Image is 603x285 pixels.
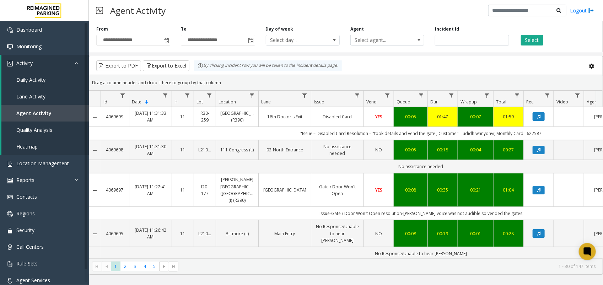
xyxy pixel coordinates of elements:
span: Lane Activity [16,93,45,100]
span: NO [376,147,382,153]
span: Go to the last page [171,264,177,269]
a: 11 [176,230,189,237]
span: Issue [314,99,324,105]
img: 'icon' [7,228,13,233]
span: Page 3 [130,262,140,271]
a: 01:04 [498,187,519,193]
a: [DATE] 11:31:33 AM [134,110,167,123]
span: Monitoring [16,43,42,50]
span: Agent Services [16,277,50,284]
img: 'icon' [7,244,13,250]
a: Video Filter Menu [573,91,582,100]
a: Activity [1,55,89,71]
span: Total [496,99,506,105]
span: Toggle popup [247,35,255,45]
span: Page 4 [140,262,150,271]
span: Page 1 [111,262,120,271]
a: 4069699 [105,113,125,120]
a: Issue Filter Menu [352,91,362,100]
a: Disabled Card [316,113,359,120]
span: Page 2 [120,262,130,271]
a: 11 [176,187,189,193]
a: 00:08 [398,187,423,193]
span: Date [132,99,141,105]
a: [PERSON_NAME][GEOGRAPHIC_DATA] ([GEOGRAPHIC_DATA]) (I) (R390) [220,176,254,204]
button: Select [521,35,543,45]
img: 'icon' [7,44,13,50]
a: Collapse Details [89,188,101,193]
a: Vend Filter Menu [383,91,392,100]
a: 4069697 [105,187,125,193]
span: Vend [366,99,377,105]
h3: Agent Activity [107,2,169,19]
span: Location Management [16,160,69,167]
span: Select agent... [351,35,409,45]
a: No assistance needed [316,143,359,157]
a: Heatmap [1,138,89,155]
a: YES [368,187,389,193]
a: R30-259 [198,110,211,123]
a: Total Filter Menu [512,91,522,100]
a: L21077300 [198,230,211,237]
a: 00:18 [432,146,453,153]
div: 00:05 [398,113,423,120]
img: 'icon' [7,61,13,66]
button: Export to Excel [143,60,189,71]
div: 00:28 [498,230,519,237]
div: Data table [89,91,603,258]
a: 01:47 [432,113,453,120]
a: Collapse Details [89,147,101,153]
span: Go to the next page [161,264,167,269]
a: Id Filter Menu [118,91,128,100]
span: Heatmap [16,143,38,150]
a: 01:59 [498,113,519,120]
span: Id [103,99,107,105]
label: Day of week [266,26,294,32]
a: No Response/Unable to hear [PERSON_NAME] [316,223,359,244]
a: Agent Activity [1,105,89,122]
span: H [174,99,178,105]
span: Go to the next page [159,262,169,271]
a: Daily Activity [1,71,89,88]
img: infoIcon.svg [198,63,203,69]
div: 00:19 [432,230,453,237]
span: Daily Activity [16,76,45,83]
a: Main Entry [263,230,307,237]
label: Incident Id [435,26,459,32]
span: Agent Activity [16,110,52,117]
a: 00:35 [432,187,453,193]
img: 'icon' [7,194,13,200]
a: I20-177 [198,183,211,197]
img: 'icon' [7,178,13,183]
span: Location [219,99,236,105]
span: Reports [16,177,34,183]
a: 111 Congress (L) [220,146,254,153]
a: [DATE] 11:26:42 AM [134,227,167,240]
a: Biltmore (L) [220,230,254,237]
a: Lane Filter Menu [300,91,309,100]
label: From [96,26,108,32]
a: 00:04 [462,146,489,153]
span: Dashboard [16,26,42,33]
div: 00:27 [498,146,519,153]
div: 00:05 [398,146,423,153]
a: 11 [176,113,189,120]
a: YES [368,113,389,120]
span: Call Centers [16,243,44,250]
span: Wrapup [461,99,477,105]
span: Go to the last page [169,262,178,271]
div: By clicking Incident row you will be taken to the incident details page. [194,60,342,71]
label: Agent [350,26,364,32]
img: 'icon' [7,27,13,33]
span: Sortable [144,99,150,105]
a: 00:01 [462,230,489,237]
a: Location Filter Menu [247,91,257,100]
kendo-pager-info: 1 - 30 of 147 items [183,263,596,269]
span: Contacts [16,193,37,200]
a: 02-North Entrance [263,146,307,153]
span: Agent [587,99,598,105]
